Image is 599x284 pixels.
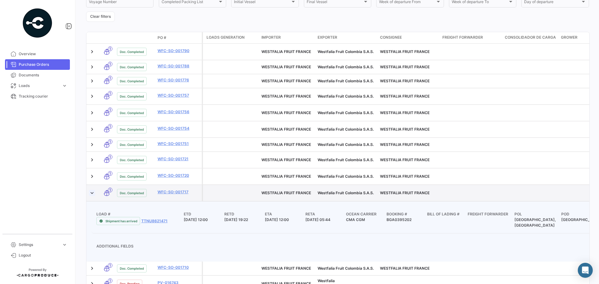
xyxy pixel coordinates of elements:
[89,173,95,180] a: Expand/Collapse Row
[19,62,67,67] span: Purchase Orders
[318,79,374,83] span: Westfalia Fruit Colombia S.A.S.
[524,1,580,5] span: Day of departure
[89,157,95,163] a: Expand/Collapse Row
[261,174,311,179] span: WESTFALIA FRUIT FRANCE
[318,142,374,147] span: Westfalia Fruit Colombia S.A.S.
[162,1,218,5] span: Completed Packing List
[158,173,199,178] a: WFC-SO-001720
[120,266,144,271] span: Doc. Completed
[380,94,430,99] span: WESTFALIA FRUIT FRANCE
[380,127,430,132] span: WESTFALIA FRUIT FRANCE
[502,32,558,43] datatable-header-cell: Consolidador de Carga
[108,188,112,192] span: 1
[346,217,365,222] span: CMA CGM
[5,70,70,80] a: Documents
[261,35,281,40] span: Importer
[99,35,114,40] datatable-header-cell: Transport mode
[259,32,315,43] datatable-header-cell: Importer
[224,217,248,222] span: [DATE] 19:22
[158,156,199,162] a: WFC-SO-001721
[261,266,311,271] span: WESTFALIA FRUIT FRANCE
[318,127,374,132] span: Westfalia Fruit Colombia S.A.S.
[318,110,374,115] span: Westfalia Fruit Colombia S.A.S.
[184,217,208,222] span: [DATE] 12:00
[120,157,144,162] span: Doc. Completed
[442,35,483,40] span: Freight Forwarder
[89,93,95,99] a: Expand/Collapse Row
[261,94,311,99] span: WESTFALIA FRUIT FRANCE
[380,79,430,83] span: WESTFALIA FRUIT FRANCE
[452,1,508,5] span: Week of departure To
[380,35,402,40] span: Consignee
[318,35,337,40] span: Exporter
[158,93,199,98] a: WFC-SO-001757
[578,263,593,278] div: Abrir Intercom Messenger
[108,124,112,129] span: 1
[261,65,311,69] span: WESTFALIA FRUIT FRANCE
[108,278,112,283] span: 1
[5,49,70,59] a: Overview
[158,48,199,54] a: WFC-SO-001790
[89,265,95,272] a: Expand/Collapse Row
[318,266,374,271] span: Westfalia Fruit Colombia S.A.S.
[377,32,440,43] datatable-header-cell: Consignee
[158,35,166,41] span: PO #
[89,110,95,116] a: Expand/Collapse Row
[427,211,468,217] h4: Bill of Lading #
[120,49,144,54] span: Doc. Completed
[108,76,112,80] span: 1
[440,32,502,43] datatable-header-cell: Freight Forwarder
[108,263,112,268] span: 1
[380,142,430,147] span: WESTFALIA FRUIT FRANCE
[561,35,577,40] span: Grower
[261,127,311,132] span: WESTFALIA FRUIT FRANCE
[158,141,199,147] a: WFC-SO-001751
[108,46,112,51] span: 1
[315,32,377,43] datatable-header-cell: Exporter
[261,157,311,162] span: WESTFALIA FRUIT FRANCE
[158,109,199,115] a: WFC-SO-001756
[89,49,95,55] a: Expand/Collapse Row
[380,190,430,195] span: WESTFALIA FRUIT FRANCE
[120,190,144,195] span: Doc. Completed
[380,49,430,54] span: WESTFALIA FRUIT FRANCE
[22,7,53,39] img: powered-by.png
[89,142,95,148] a: Expand/Collapse Row
[184,211,224,217] h4: ETD
[305,211,346,217] h4: RETA
[380,157,430,162] span: WESTFALIA FRUIT FRANCE
[108,91,112,96] span: 1
[261,142,311,147] span: WESTFALIA FRUIT FRANCE
[203,32,259,43] datatable-header-cell: Loads generation
[261,190,311,195] span: WESTFALIA FRUIT FRANCE
[318,157,374,162] span: Westfalia Fruit Colombia S.A.S.
[62,83,67,89] span: expand_more
[468,211,514,217] h4: Freight Forwarder
[514,217,556,228] span: [GEOGRAPHIC_DATA], [GEOGRAPHIC_DATA]
[265,217,289,222] span: [DATE] 12:00
[158,265,199,270] a: WFC-SO-001710
[19,51,67,57] span: Overview
[108,62,112,66] span: 1
[224,211,265,217] h4: RETD
[207,35,245,40] span: Loads generation
[261,79,311,83] span: WESTFALIA FRUIT FRANCE
[158,126,199,131] a: WFC-SO-001754
[155,32,202,43] datatable-header-cell: PO #
[514,211,561,217] h4: POL
[120,142,144,147] span: Doc. Completed
[318,94,374,99] span: Westfalia Fruit Colombia S.A.S.
[86,12,115,22] button: Clear filters
[120,127,144,132] span: Doc. Completed
[96,211,184,217] h4: Load #
[19,253,67,258] span: Logout
[62,242,67,248] span: expand_more
[19,72,67,78] span: Documents
[120,110,144,115] span: Doc. Completed
[261,49,311,54] span: WESTFALIA FRUIT FRANCE
[346,211,387,217] h4: Ocean Carrier
[305,217,330,222] span: [DATE] 05:44
[89,78,95,84] a: Expand/Collapse Row
[158,189,199,195] a: WFC-SO-001717
[114,35,155,40] datatable-header-cell: Doc. Status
